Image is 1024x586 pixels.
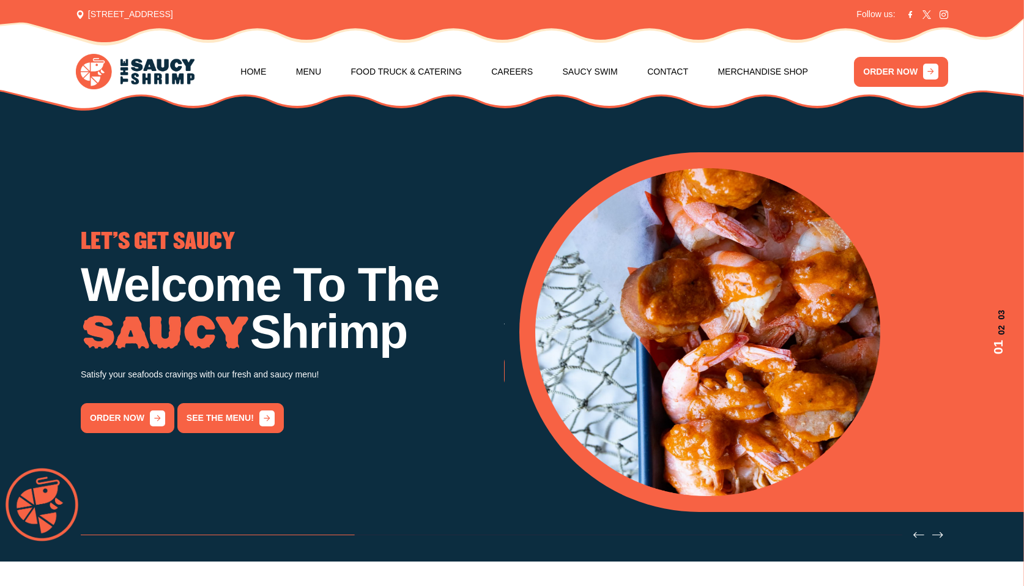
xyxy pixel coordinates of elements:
[81,403,174,433] a: order now
[81,316,250,350] img: Image
[854,57,948,87] a: ORDER NOW
[81,261,504,356] h1: Welcome To The Shrimp
[76,8,173,21] span: [STREET_ADDRESS]
[76,54,195,90] img: logo
[932,530,943,541] button: Next slide
[989,310,1008,320] span: 03
[296,48,321,95] a: Menu
[491,48,533,95] a: Careers
[535,168,1007,496] div: 1 / 3
[535,168,880,496] img: Banner Image
[177,403,284,433] a: See the menu!
[504,231,927,386] div: 2 / 3
[351,48,462,95] a: Food Truck & Catering
[718,48,808,95] a: Merchandise Shop
[81,367,504,382] p: Satisfy your seafoods cravings with our fresh and saucy menu!
[647,48,688,95] a: Contact
[81,231,235,253] span: LET'S GET SAUCY
[504,319,927,335] p: Try our famous Whole Nine Yards sauce! The recipe is our secret!
[989,340,1008,354] span: 01
[563,48,618,95] a: Saucy Swim
[913,530,924,541] button: Previous slide
[81,231,504,434] div: 1 / 3
[989,325,1008,335] span: 02
[504,231,749,253] span: GO THE WHOLE NINE YARDS
[504,356,598,386] a: order now
[856,8,895,21] span: Follow us:
[504,261,927,308] h1: Low Country Boil
[240,48,266,95] a: Home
